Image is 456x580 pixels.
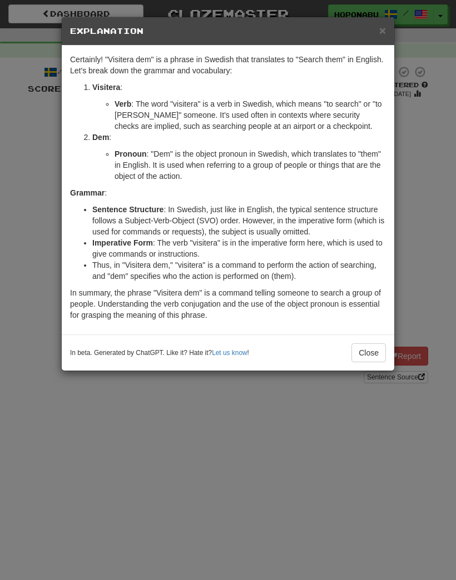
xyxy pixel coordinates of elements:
li: : The word "visitera" is a verb in Swedish, which means "to search" or "to [PERSON_NAME]" someone... [115,98,386,132]
strong: Dem [92,133,109,142]
button: Close [351,343,386,362]
p: : [92,82,386,93]
li: : In Swedish, just like in English, the typical sentence structure follows a Subject-Verb-Object ... [92,204,386,237]
li: : "Dem" is the object pronoun in Swedish, which translates to "them" in English. It is used when ... [115,148,386,182]
h5: Explanation [70,26,386,37]
a: Let us know [212,349,247,357]
strong: Grammar [70,188,105,197]
p: Certainly! "Visitera dem" is a phrase in Swedish that translates to "Search them" in English. Let... [70,54,386,76]
li: : The verb "visitera" is in the imperative form here, which is used to give commands or instructi... [92,237,386,259]
span: × [379,24,386,37]
strong: Verb [115,99,131,108]
small: In beta. Generated by ChatGPT. Like it? Hate it? ! [70,348,249,358]
p: : [92,132,386,143]
strong: Sentence Structure [92,205,163,214]
li: Thus, in "Visitera dem," "visitera" is a command to perform the action of searching, and "dem" sp... [92,259,386,282]
button: Close [379,24,386,36]
strong: Imperative Form [92,238,153,247]
p: : [70,187,386,198]
strong: Pronoun [115,149,147,158]
p: In summary, the phrase "Visitera dem" is a command telling someone to search a group of people. U... [70,287,386,321]
strong: Visitera [92,83,120,92]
